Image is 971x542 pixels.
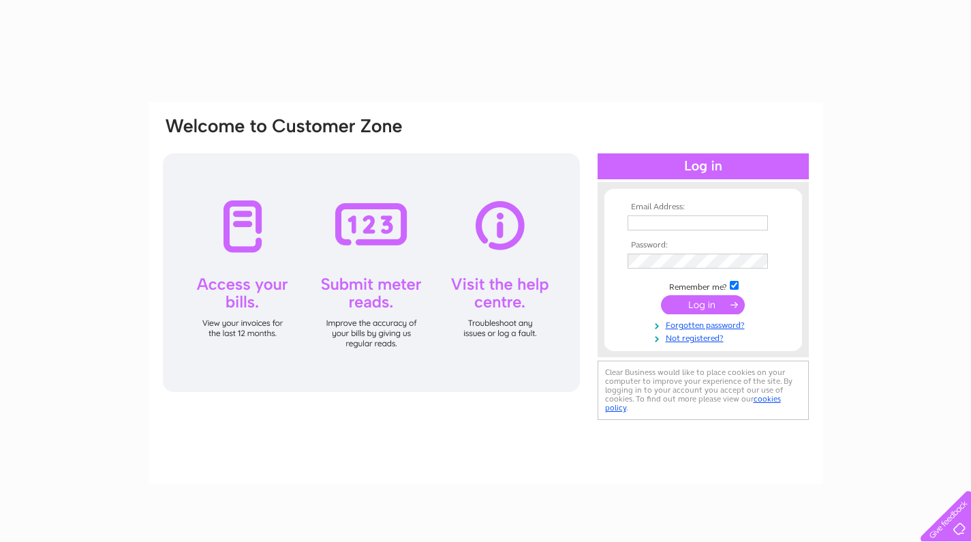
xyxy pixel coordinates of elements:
a: Forgotten password? [628,318,782,331]
a: cookies policy [605,394,781,412]
td: Remember me? [624,279,782,292]
div: Clear Business would like to place cookies on your computer to improve your experience of the sit... [598,361,809,420]
th: Email Address: [624,202,782,212]
input: Submit [661,295,745,314]
a: Not registered? [628,331,782,344]
th: Password: [624,241,782,250]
